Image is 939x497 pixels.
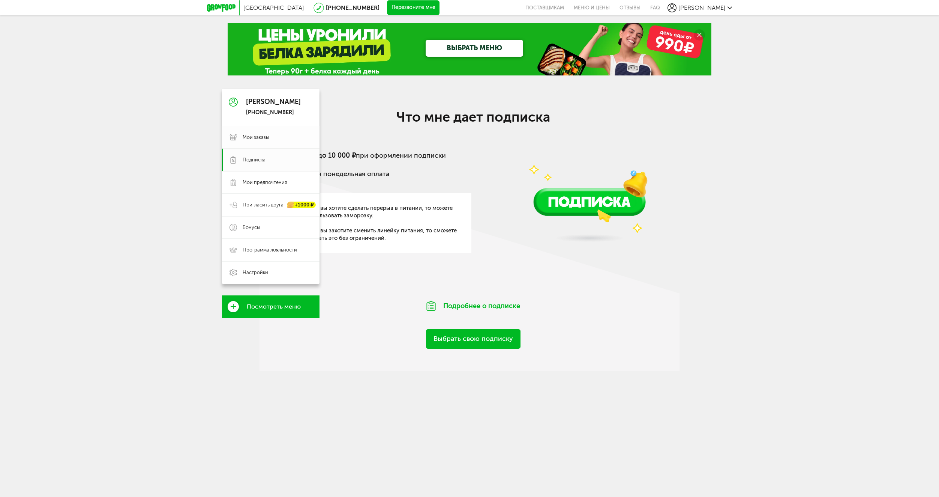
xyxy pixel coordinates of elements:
[509,108,670,250] img: vUQQD42TP1CeN4SU.png
[222,194,319,216] a: Пригласить друга +1000 ₽
[243,202,283,208] span: Пригласить друга
[243,157,265,163] span: Подписка
[222,216,319,239] a: Бонусы
[306,204,460,242] span: Если вы хотите сделать перерыв в питании, то можете использовать заморозку. Если вы захотите смен...
[247,303,301,310] span: Посмотреть меню
[287,202,316,208] div: +1000 ₽
[426,40,523,57] a: ВЫБРАТЬ МЕНЮ
[222,239,319,261] a: Программа лояльности
[246,98,301,106] div: [PERSON_NAME]
[243,224,260,231] span: Бонусы
[222,295,319,318] a: Посмотреть меню
[406,292,541,320] div: Подробнее о подписке
[678,4,726,11] span: [PERSON_NAME]
[222,261,319,284] a: Настройки
[222,171,319,194] a: Мои предпочтения
[326,4,379,11] a: [PHONE_NUMBER]
[387,0,439,15] button: Перезвоните мне
[294,151,446,160] span: Скидку при оформлении подписки
[222,126,319,149] a: Мои заказы
[243,4,304,11] span: [GEOGRAPHIC_DATA]
[243,179,287,186] span: Мои предпочтения
[243,269,268,276] span: Настройки
[246,109,301,116] div: [PHONE_NUMBER]
[243,247,297,253] span: Программа лояльности
[318,151,356,160] b: до 10 000 ₽
[222,149,319,171] a: Подписка
[294,170,389,178] span: Удобная понедельная оплата
[243,134,269,141] span: Мои заказы
[323,109,623,125] h2: Что мне дает подписка
[426,329,520,348] a: Выбрать свою подписку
